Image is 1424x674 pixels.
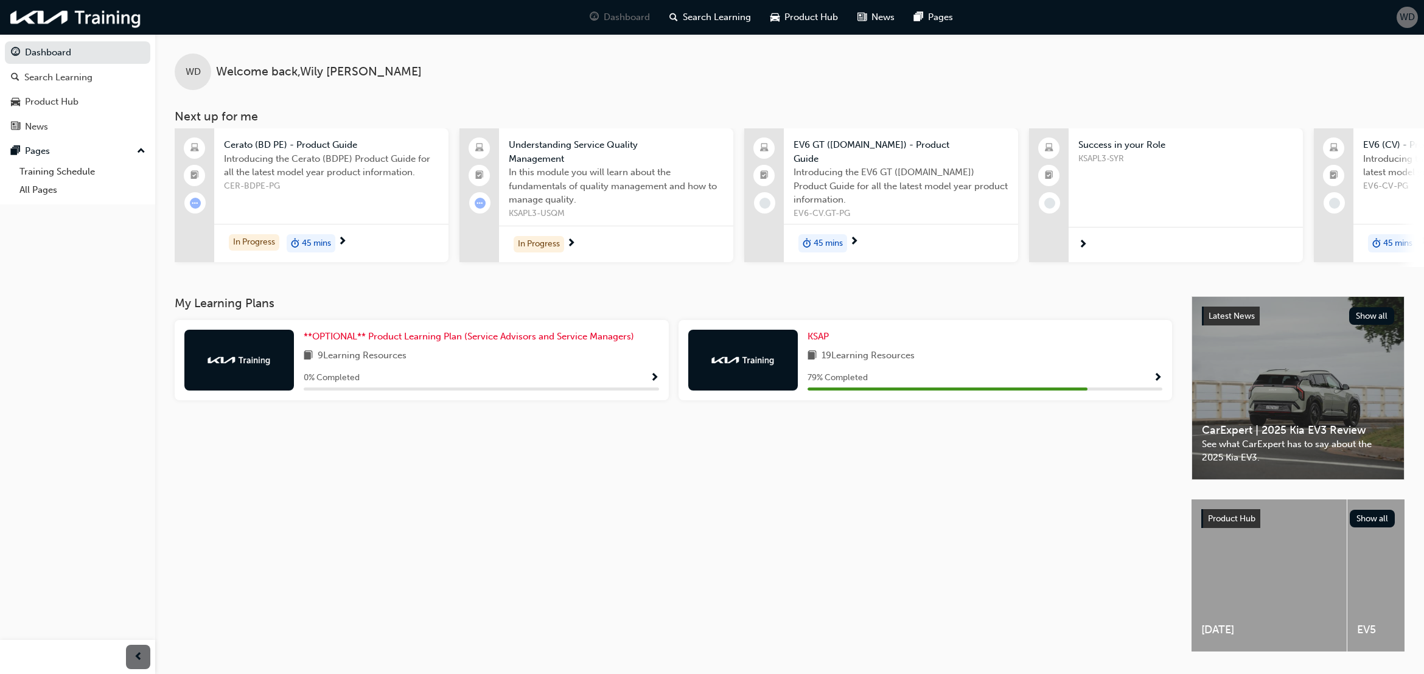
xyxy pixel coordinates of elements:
span: next-icon [338,237,347,248]
span: laptop-icon [760,141,769,156]
a: KSAP [808,330,834,344]
span: next-icon [1078,240,1087,251]
a: **OPTIONAL** Product Learning Plan (Service Advisors and Service Managers) [304,330,639,344]
span: Show Progress [1153,373,1162,384]
span: booktick-icon [760,168,769,184]
a: Latest NewsShow all [1202,307,1394,326]
a: Dashboard [5,41,150,64]
a: Training Schedule [15,162,150,181]
a: car-iconProduct Hub [761,5,848,30]
a: search-iconSearch Learning [660,5,761,30]
span: news-icon [11,122,20,133]
button: Pages [5,140,150,162]
button: Show Progress [650,370,659,386]
img: kia-training [206,354,273,366]
a: Product Hub [5,91,150,113]
span: car-icon [770,10,780,25]
span: search-icon [669,10,678,25]
span: Show Progress [650,373,659,384]
span: learningRecordVerb_NONE-icon [1329,198,1340,209]
a: Understanding Service Quality ManagementIn this module you will learn about the fundamentals of q... [459,128,733,262]
span: KSAPL3-SYR [1078,152,1293,166]
button: WD [1397,7,1418,28]
a: News [5,116,150,138]
span: 45 mins [302,237,331,251]
span: laptop-icon [475,141,484,156]
span: 45 mins [814,237,843,251]
span: laptop-icon [190,141,199,156]
img: kia-training [6,5,146,30]
span: pages-icon [11,146,20,157]
span: book-icon [808,349,817,364]
a: pages-iconPages [904,5,963,30]
span: Introducing the Cerato (BDPE) Product Guide for all the latest model year product information. [224,152,439,179]
a: guage-iconDashboard [580,5,660,30]
span: pages-icon [914,10,923,25]
span: **OPTIONAL** Product Learning Plan (Service Advisors and Service Managers) [304,331,634,342]
span: learningRecordVerb_ATTEMPT-icon [190,198,201,209]
span: In this module you will learn about the fundamentals of quality management and how to manage qual... [509,165,724,207]
span: duration-icon [803,235,811,251]
a: Success in your RoleKSAPL3-SYR [1029,128,1303,262]
button: Show all [1349,307,1395,325]
span: prev-icon [134,650,143,665]
div: Pages [25,144,50,158]
button: DashboardSearch LearningProduct HubNews [5,39,150,140]
span: guage-icon [590,10,599,25]
div: Search Learning [24,71,92,85]
span: laptop-icon [1330,141,1338,156]
span: booktick-icon [1330,168,1338,184]
span: Welcome back , Wily [PERSON_NAME] [216,65,422,79]
button: Show Progress [1153,370,1162,386]
img: kia-training [710,354,777,366]
span: Introducing the EV6 GT ([DOMAIN_NAME]) Product Guide for all the latest model year product inform... [794,165,1008,207]
span: 0 % Completed [304,371,360,385]
span: 19 Learning Resources [822,349,915,364]
span: up-icon [137,144,145,159]
span: EV6-CV.GT-PG [794,207,1008,221]
span: Product Hub [1208,513,1255,524]
span: Pages [928,10,953,24]
span: next-icon [850,237,859,248]
button: Show all [1350,510,1395,527]
span: News [871,10,895,24]
span: CarExpert | 2025 Kia EV3 Review [1202,423,1394,437]
span: learningRecordVerb_NONE-icon [1044,198,1055,209]
a: Cerato (BD PE) - Product GuideIntroducing the Cerato (BDPE) Product Guide for all the latest mode... [175,128,448,262]
span: WD [1400,10,1415,24]
span: Latest News [1209,311,1255,321]
span: WD [186,65,201,79]
div: News [25,120,48,134]
span: Understanding Service Quality Management [509,138,724,165]
span: CER-BDPE-PG [224,179,439,193]
a: EV6 GT ([DOMAIN_NAME]) - Product GuideIntroducing the EV6 GT ([DOMAIN_NAME]) Product Guide for al... [744,128,1018,262]
span: search-icon [11,72,19,83]
div: Product Hub [25,95,79,109]
span: 45 mins [1383,237,1412,251]
span: duration-icon [291,235,299,251]
span: 79 % Completed [808,371,868,385]
span: KSAP [808,331,829,342]
a: Product HubShow all [1201,509,1395,529]
span: news-icon [857,10,867,25]
span: booktick-icon [1045,168,1053,184]
a: [DATE] [1192,499,1347,651]
span: next-icon [567,238,576,249]
span: Search Learning [683,10,751,24]
span: booktick-icon [475,168,484,184]
div: In Progress [229,234,279,251]
a: All Pages [15,181,150,200]
span: Product Hub [784,10,838,24]
a: news-iconNews [848,5,904,30]
span: KSAPL3-USQM [509,207,724,221]
a: Latest NewsShow allCarExpert | 2025 Kia EV3 ReviewSee what CarExpert has to say about the 2025 Ki... [1192,296,1405,480]
span: duration-icon [1372,235,1381,251]
span: Cerato (BD PE) - Product Guide [224,138,439,152]
span: car-icon [11,97,20,108]
span: booktick-icon [190,168,199,184]
a: Search Learning [5,66,150,89]
span: See what CarExpert has to say about the 2025 Kia EV3. [1202,437,1394,465]
span: Dashboard [604,10,650,24]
